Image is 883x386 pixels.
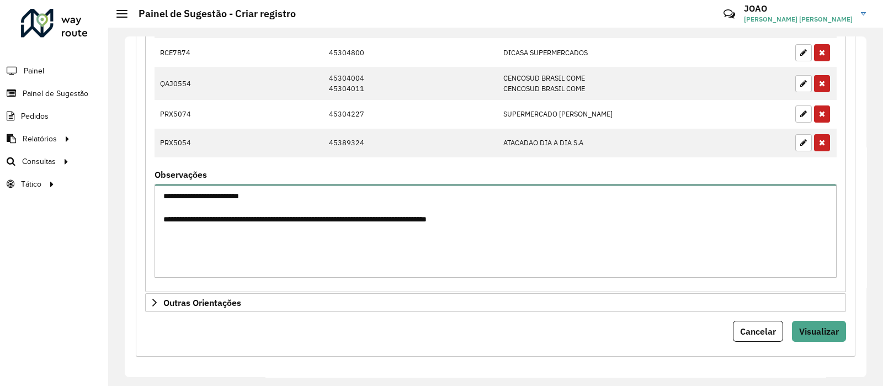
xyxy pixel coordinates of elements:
[155,67,222,99] td: QAJ0554
[744,3,853,14] h3: JOAO
[323,129,497,157] td: 45389324
[163,298,241,307] span: Outras Orientações
[497,129,690,157] td: ATACADAO DIA A DIA S.A
[23,133,57,145] span: Relatórios
[733,321,783,342] button: Cancelar
[744,14,853,24] span: [PERSON_NAME] [PERSON_NAME]
[323,67,497,99] td: 45304004 45304011
[145,293,846,312] a: Outras Orientações
[21,110,49,122] span: Pedidos
[127,8,296,20] h2: Painel de Sugestão - Criar registro
[155,38,222,67] td: RCE7B74
[21,178,41,190] span: Tático
[497,67,690,99] td: CENCOSUD BRASIL COME CENCOSUD BRASIL COME
[497,100,690,129] td: SUPERMERCADO [PERSON_NAME]
[717,2,741,26] a: Contato Rápido
[799,326,839,337] span: Visualizar
[155,129,222,157] td: PRX5054
[24,65,44,77] span: Painel
[497,38,690,67] td: DICASA SUPERMERCADOS
[323,100,497,129] td: 45304227
[323,38,497,67] td: 45304800
[22,156,56,167] span: Consultas
[155,100,222,129] td: PRX5074
[155,168,207,181] label: Observações
[792,321,846,342] button: Visualizar
[23,88,88,99] span: Painel de Sugestão
[740,326,776,337] span: Cancelar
